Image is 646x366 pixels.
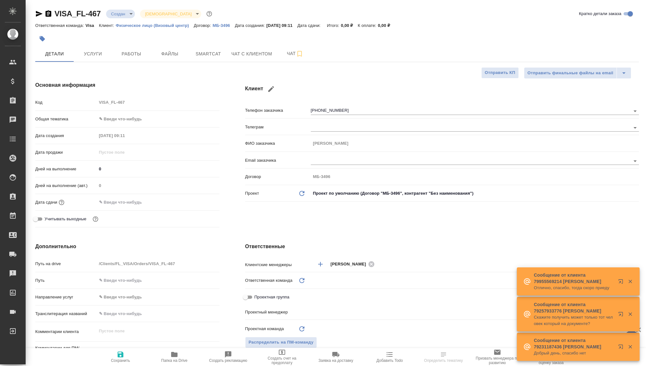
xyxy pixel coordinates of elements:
p: Сообщение от клиента 79257933776 [PERSON_NAME] [534,301,614,314]
div: ​ [311,275,639,286]
p: Договор [245,174,311,180]
div: split button [524,67,631,79]
p: Дней на выполнение (авт.) [35,183,97,189]
button: Open [631,107,640,116]
p: Email заказчика [245,157,311,164]
span: Чат с клиентом [231,50,272,58]
span: Призвать менеджера по развитию [474,356,520,365]
svg: Подписаться [296,50,303,58]
button: Доп статусы указывают на важность/срочность заказа [205,10,213,18]
p: Сообщение от клиента 79231187436 [PERSON_NAME] [534,337,614,350]
h4: Клиент [245,81,639,97]
input: ✎ Введи что-нибудь [97,309,219,318]
p: Комментарии для ПМ/исполнителей [35,345,97,358]
a: VISA_FL-467 [54,9,101,18]
p: Дата сдачи: [297,23,322,28]
p: Добрый день, спасибо нет [534,350,614,356]
p: Дней на выполнение [35,166,97,172]
p: Физическое лицо (Визовый центр) [116,23,194,28]
span: В заказе уже есть ответственный ПМ или ПМ группа [245,337,317,348]
p: Итого: [327,23,341,28]
p: Код [35,99,97,106]
p: Visa [86,23,99,28]
a: МБ-3496 [212,22,235,28]
button: Открыть в новой вкладке [614,275,630,290]
span: [PERSON_NAME] [331,261,370,267]
button: Добавить менеджера [313,256,328,272]
div: Создан [106,10,135,18]
button: Закрыть [624,279,637,284]
input: ✎ Введи что-нибудь [97,198,153,207]
span: Папка на Drive [161,358,187,363]
span: Чат [280,50,311,58]
span: Smartcat [193,50,224,58]
input: Пустое поле [311,139,639,148]
div: ✎ Введи что-нибудь [97,114,219,125]
button: Если добавить услуги и заполнить их объемом, то дата рассчитается автоматически [57,198,66,207]
p: [DATE] 09:11 [266,23,297,28]
span: Проектная группа [254,294,289,300]
p: Ответственная команда [245,277,293,284]
p: Договор: [194,23,213,28]
button: Скопировать ссылку [45,10,52,18]
button: Open [631,123,640,132]
p: Ответственная команда: [35,23,86,28]
input: Пустое поле [97,98,219,107]
span: Определить тематику [424,358,463,363]
span: Добавить Todo [377,358,403,363]
span: Сохранить [111,358,130,363]
input: ✎ Введи что-нибудь [97,164,219,174]
span: Кратко детали заказа [579,11,621,17]
span: Создать рекламацию [209,358,247,363]
p: Телефон заказчика [245,107,311,114]
div: ✎ Введи что-нибудь [97,292,219,303]
button: Сохранить [94,348,147,366]
button: Закрыть [624,344,637,350]
span: Отправить КП [485,69,515,77]
input: Пустое поле [97,131,153,140]
button: Создать рекламацию [201,348,255,366]
p: Общая тематика [35,116,97,122]
h4: Дополнительно [35,243,219,250]
p: Клиентские менеджеры [245,262,311,268]
p: ФИО заказчика [245,140,311,147]
p: Дата создания [35,133,97,139]
button: Скопировать ссылку для ЯМессенджера [35,10,43,18]
button: Создать счет на предоплату [255,348,309,366]
button: Создан [109,11,127,17]
button: Выбери, если сб и вс нужно считать рабочими днями для выполнения заказа. [91,215,100,223]
p: Проект [245,190,259,197]
button: Заявка на доставку [309,348,363,366]
span: Детали [39,50,70,58]
button: Папка на Drive [147,348,201,366]
button: Open [631,157,640,166]
input: Пустое поле [97,181,219,190]
span: Создать счет на предоплату [259,356,305,365]
p: 0,00 ₽ [378,23,395,28]
p: Направление услуг [35,294,97,300]
span: Работы [116,50,147,58]
button: Добавить тэг [35,32,49,46]
p: 0,00 ₽ [341,23,358,28]
div: ✎ Введи что-нибудь [99,116,212,122]
p: Проектный менеджер [245,309,311,315]
p: Сообщение от клиента 79955569214 [PERSON_NAME] [534,272,614,285]
button: [DEMOGRAPHIC_DATA] [143,11,194,17]
span: Отправить финальные файлы на email [527,69,613,77]
div: [PERSON_NAME] [331,260,377,268]
p: Дата создания: [235,23,266,28]
button: Отправить КП [481,67,519,78]
button: Определить тематику [417,348,470,366]
button: Открыть в новой вкладке [614,340,630,356]
button: Призвать менеджера по развитию [470,348,524,366]
span: Заявка на доставку [319,358,353,363]
p: Отлично, спасибо, тогда скоро приеду [534,285,614,291]
p: Путь [35,277,97,284]
button: Open [635,264,637,265]
p: Клиент: [99,23,116,28]
p: Проектная команда [245,326,284,332]
button: Закрыть [624,311,637,317]
p: К оплате: [358,23,378,28]
input: Пустое поле [311,172,639,181]
div: Проект по умолчанию (Договор "МБ-3496", контрагент "Без наименования") [311,188,639,199]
